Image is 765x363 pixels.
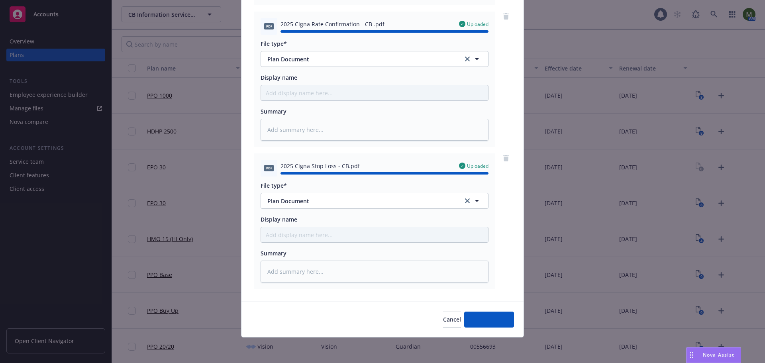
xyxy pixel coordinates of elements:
input: Add display name here... [261,85,488,100]
a: clear selection [463,54,472,64]
span: File type* [261,182,287,189]
span: Uploaded [467,163,488,169]
span: pdf [264,23,274,29]
div: Drag to move [687,347,696,363]
button: Add files [464,312,514,328]
span: Add files [477,316,501,323]
span: 2025 Cigna Rate Confirmation - CB .pdf [280,20,384,28]
span: Plan Document [267,197,452,205]
span: File type* [261,40,287,47]
button: Nova Assist [686,347,741,363]
span: Uploaded [467,21,488,27]
span: pdf [264,165,274,171]
button: Plan Documentclear selection [261,193,488,209]
span: Plan Document [267,55,452,63]
a: clear selection [463,196,472,206]
button: Cancel [443,312,461,328]
span: 2025 Cigna Stop Loss - CB.pdf [280,162,360,170]
span: Summary [261,249,286,257]
button: Plan Documentclear selection [261,51,488,67]
span: Summary [261,108,286,115]
span: Nova Assist [703,351,734,358]
a: remove [501,12,511,21]
input: Add display name here... [261,227,488,242]
span: Display name [261,216,297,223]
a: remove [501,153,511,163]
span: Cancel [443,316,461,323]
span: Display name [261,74,297,81]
